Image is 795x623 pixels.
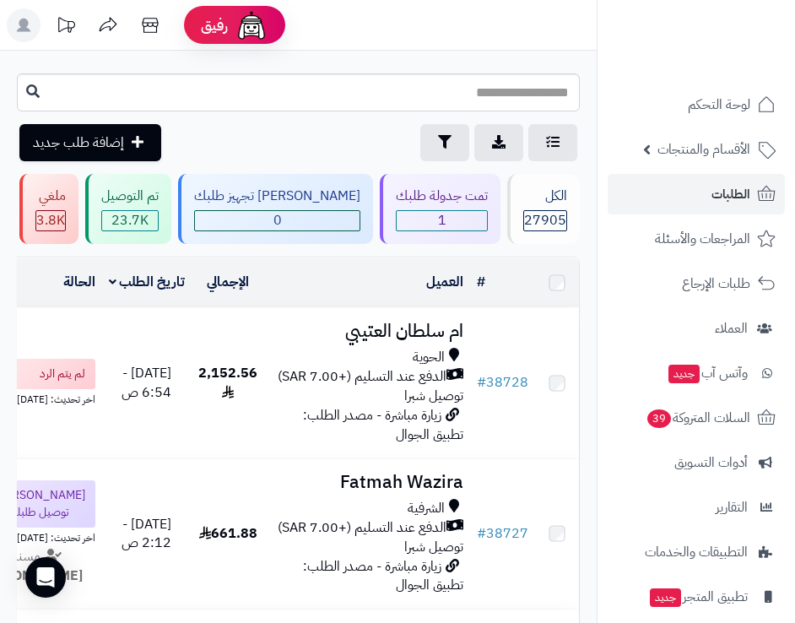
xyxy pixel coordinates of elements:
[45,8,87,46] a: تحديثات المنصة
[175,174,376,244] a: [PERSON_NAME] تجهيز طلبك 0
[199,523,257,544] span: 661.88
[608,487,785,528] a: التقارير
[404,537,463,557] span: توصيل شبرا
[195,211,360,230] span: 0
[477,523,486,544] span: #
[657,138,750,161] span: الأقسام والمنتجات
[608,353,785,393] a: وآتس آبجديد
[650,588,681,607] span: جديد
[668,365,700,383] span: جديد
[645,540,748,564] span: التطبيقات والخدمات
[376,174,504,244] a: تمت جدولة طلبك 1
[16,174,82,244] a: ملغي 3.8K
[711,182,750,206] span: الطلبات
[655,227,750,251] span: المراجعات والأسئلة
[35,187,66,206] div: ملغي
[101,187,159,206] div: تم التوصيل
[19,124,161,161] a: إضافة طلب جديد
[608,174,785,214] a: الطلبات
[122,514,171,554] span: [DATE] - 2:12 ص
[413,348,445,367] span: الحوية
[36,211,65,230] span: 3.8K
[40,366,85,382] span: لم يتم الرد
[648,585,748,609] span: تطبيق المتجر
[647,409,672,429] span: 39
[682,272,750,295] span: طلبات الإرجاع
[716,496,748,519] span: التقارير
[426,272,463,292] a: العميل
[680,38,779,73] img: logo-2.png
[477,372,528,393] a: #38728
[278,518,446,538] span: الدفع عند التسليم (+7.00 SAR)
[271,322,463,341] h3: ام سلطان العتيبي
[33,133,124,153] span: إضافة طلب جديد
[194,187,360,206] div: [PERSON_NAME] تجهيز طلبك
[688,93,750,116] span: لوحة التحكم
[715,317,748,340] span: العملاء
[477,523,528,544] a: #38727
[271,473,463,492] h3: Fatmah Wazira
[404,386,463,406] span: توصيل شبرا
[608,308,785,349] a: العملاء
[303,405,463,445] span: زيارة مباشرة - مصدر الطلب: تطبيق الجوال
[109,272,186,292] a: تاريخ الطلب
[608,442,785,483] a: أدوات التسويق
[477,372,486,393] span: #
[608,263,785,304] a: طلبات الإرجاع
[397,211,487,230] span: 1
[608,219,785,259] a: المراجعات والأسئلة
[667,361,748,385] span: وآتس آب
[608,532,785,572] a: التطبيقات والخدمات
[235,8,268,42] img: ai-face.png
[201,15,228,35] span: رفيق
[102,211,158,230] div: 23681
[523,187,567,206] div: الكل
[207,272,249,292] a: الإجمالي
[303,556,463,596] span: زيارة مباشرة - مصدر الطلب: تطبيق الجوال
[408,499,445,518] span: الشرفية
[674,451,748,474] span: أدوات التسويق
[504,174,583,244] a: الكل27905
[278,367,446,387] span: الدفع عند التسليم (+7.00 SAR)
[608,577,785,617] a: تطبيق المتجرجديد
[646,406,750,430] span: السلات المتروكة
[608,84,785,125] a: لوحة التحكم
[63,272,95,292] a: الحالة
[477,272,485,292] a: #
[36,211,65,230] div: 3847
[82,174,175,244] a: تم التوصيل 23.7K
[198,363,257,403] span: 2,152.56
[396,187,488,206] div: تمت جدولة طلبك
[122,363,171,403] span: [DATE] - 6:54 ص
[524,211,566,230] span: 27905
[25,557,66,598] div: Open Intercom Messenger
[102,211,158,230] span: 23.7K
[608,398,785,438] a: السلات المتروكة39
